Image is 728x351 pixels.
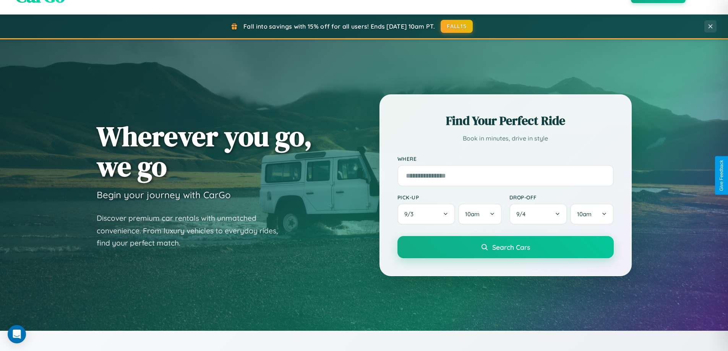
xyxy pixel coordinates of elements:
span: Search Cars [492,243,530,251]
h2: Find Your Perfect Ride [397,112,614,129]
span: 10am [465,210,480,218]
span: Fall into savings with 15% off for all users! Ends [DATE] 10am PT. [243,23,435,30]
label: Where [397,155,614,162]
button: 9/4 [509,204,567,225]
button: 9/3 [397,204,456,225]
button: FALL15 [441,20,473,33]
p: Discover premium car rentals with unmatched convenience. From luxury vehicles to everyday rides, ... [97,212,288,249]
h3: Begin your journey with CarGo [97,189,231,201]
label: Pick-up [397,194,502,201]
span: 9 / 4 [516,210,529,218]
span: 9 / 3 [404,210,417,218]
h1: Wherever you go, we go [97,121,312,181]
div: Open Intercom Messenger [8,325,26,343]
button: 10am [458,204,501,225]
p: Book in minutes, drive in style [397,133,614,144]
span: 10am [577,210,592,218]
button: 10am [570,204,613,225]
button: Search Cars [397,236,614,258]
div: Give Feedback [719,160,724,191]
label: Drop-off [509,194,614,201]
